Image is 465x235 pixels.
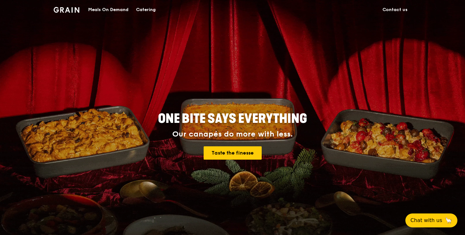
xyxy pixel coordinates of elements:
[88,0,128,19] div: Meals On Demand
[379,0,411,19] a: Contact us
[445,217,452,224] span: 🦙
[158,111,307,126] span: ONE BITE SAYS EVERYTHING
[136,0,156,19] div: Catering
[118,130,347,139] div: Our canapés do more with less.
[405,213,457,227] button: Chat with us🦙
[410,217,442,224] span: Chat with us
[204,146,262,160] a: Taste the finesse
[54,7,79,13] img: Grain
[132,0,160,19] a: Catering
